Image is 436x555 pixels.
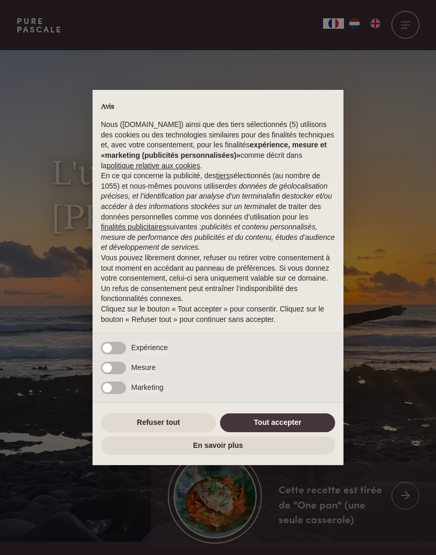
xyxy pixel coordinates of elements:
[101,171,335,253] p: En ce qui concerne la publicité, des sélectionnés (au nombre de 1055) et nous-mêmes pouvons utili...
[101,413,216,432] button: Refuser tout
[101,141,327,159] strong: expérience, mesure et «marketing (publicités personnalisées)»
[220,413,335,432] button: Tout accepter
[101,102,335,112] h2: Avis
[131,383,163,393] span: Marketing
[101,222,166,233] button: finalités publicitaires
[131,363,156,373] span: Mesure
[101,436,335,455] button: En savoir plus
[131,343,168,353] span: Expérience
[216,171,230,181] button: tiers
[101,223,335,251] em: publicités et contenu personnalisés, mesure de performance des publicités et du contenu, études d...
[101,253,335,304] p: Vous pouvez librement donner, refuser ou retirer votre consentement à tout moment en accédant au ...
[101,304,335,325] p: Cliquez sur le bouton « Tout accepter » pour consentir. Cliquez sur le bouton « Refuser tout » po...
[107,161,200,170] a: politique relative aux cookies
[101,120,335,171] p: Nous ([DOMAIN_NAME]) ainsi que des tiers sélectionnés (5) utilisons des cookies ou des technologi...
[101,182,328,201] em: des données de géolocalisation précises, et l’identification par analyse d’un terminal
